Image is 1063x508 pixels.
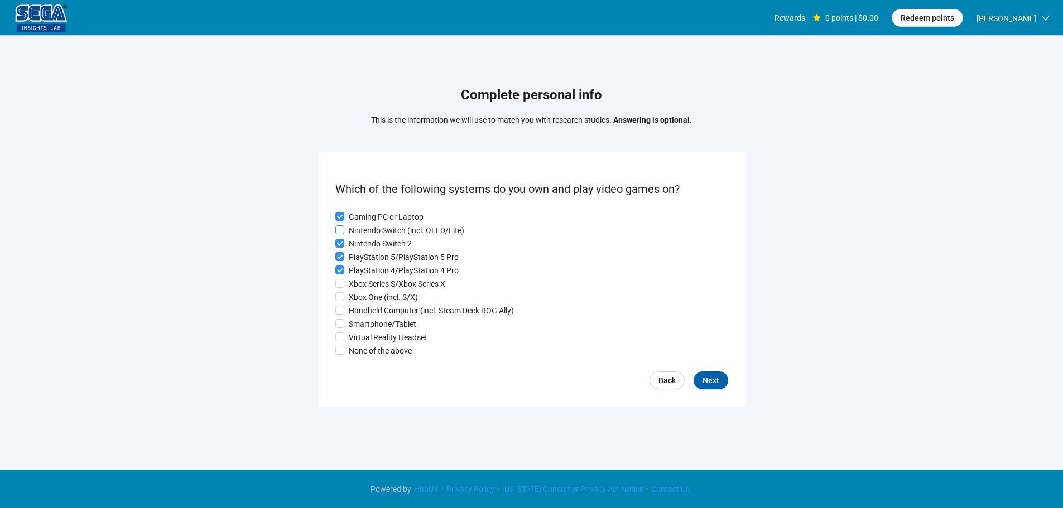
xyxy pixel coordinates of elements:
a: [US_STATE] Consumer Privacy Act Notice [499,485,646,494]
p: Smartphone/Tablet [349,318,416,330]
p: This is the information we will use to match you with research studies. [371,114,692,126]
strong: Answering is optional. [613,115,692,124]
p: Which of the following systems do you own and play video games on? [335,181,728,198]
div: · · · [371,483,692,495]
span: Next [703,374,719,386]
span: down [1042,14,1050,22]
h1: Complete personal info [371,85,692,106]
button: Next [694,371,728,389]
a: HubUX [411,485,441,494]
p: Nintendo Switch (incl. OLED/Lite) [349,224,464,236]
p: Xbox Series S/Xbox Series X [349,278,445,290]
p: Nintendo Switch 2 [349,238,412,250]
a: Back [650,371,685,389]
p: None of the above [349,345,412,357]
p: PlayStation 4/PlayStation 4 Pro [349,264,459,277]
p: Gaming PC or Laptop [349,211,424,223]
p: Xbox One (incl. S/X) [349,291,418,303]
p: PlayStation 5/PlayStation 5 Pro [349,251,459,263]
a: Contact Us [648,485,692,494]
p: Handheld Computer (incl. Steam Deck ROG Ally) [349,304,514,317]
button: Redeem points [892,9,963,27]
span: Back [658,374,676,386]
span: [PERSON_NAME] [977,1,1036,36]
span: Powered by [371,485,411,494]
span: Redeem points [901,12,954,24]
span: star [813,14,821,22]
a: Privacy Policy [444,485,497,494]
p: Virtual Reality Headset [349,331,427,343]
